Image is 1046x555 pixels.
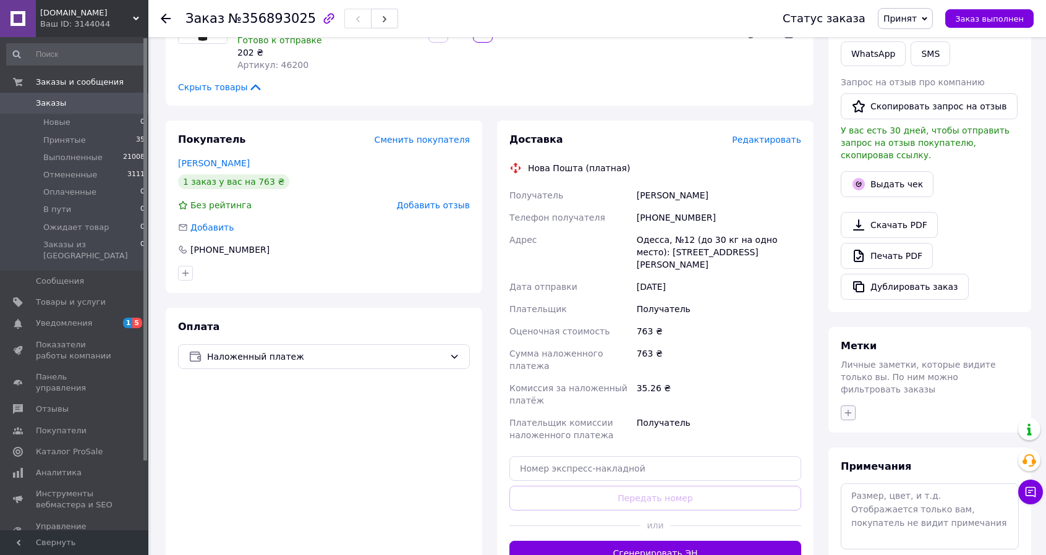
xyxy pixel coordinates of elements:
[509,190,563,200] span: Получатель
[190,200,252,210] span: Без рейтинга
[841,93,1018,119] button: Скопировать запрос на отзыв
[509,213,605,222] span: Телефон получателя
[509,235,537,245] span: Адрес
[237,35,322,45] span: Готово к отправке
[36,276,84,287] span: Сообщения
[40,7,133,19] span: AIDA-PARTS.DP.UA
[36,467,82,478] span: Аналитика
[40,19,148,30] div: Ваш ID: 3144044
[36,77,124,88] span: Заказы и сообщения
[509,349,603,371] span: Сумма наложенного платежа
[43,239,140,261] span: Заказы из [GEOGRAPHIC_DATA]
[185,11,224,26] span: Заказ
[228,11,316,26] span: №356893025
[178,81,263,93] span: Скрыть товары
[36,318,92,329] span: Уведомления
[841,274,969,300] button: Дублировать заказ
[136,135,145,146] span: 35
[140,204,145,215] span: 0
[841,340,877,352] span: Метки
[883,14,917,23] span: Принят
[509,133,563,145] span: Доставка
[36,488,114,511] span: Инструменты вебмастера и SEO
[178,321,219,333] span: Оплата
[955,14,1024,23] span: Заказ выполнен
[841,460,911,472] span: Примечания
[509,456,801,481] input: Номер экспресс-накладной
[36,297,106,308] span: Товары и услуги
[634,229,804,276] div: Одесса, №12 (до 30 кг на одно место): [STREET_ADDRESS][PERSON_NAME]
[841,243,933,269] a: Печать PDF
[634,276,804,298] div: [DATE]
[132,318,142,328] span: 5
[140,117,145,128] span: 0
[123,152,145,163] span: 21008
[43,204,71,215] span: В пути
[640,519,670,532] span: или
[189,244,271,256] div: [PHONE_NUMBER]
[841,171,933,197] button: Выдать чек
[43,169,97,180] span: Отмененные
[397,200,470,210] span: Добавить отзыв
[36,371,114,394] span: Панель управления
[43,222,109,233] span: Ожидает товар
[634,342,804,377] div: 763 ₴
[123,318,133,328] span: 1
[178,174,289,189] div: 1 заказ у вас на 763 ₴
[634,184,804,206] div: [PERSON_NAME]
[634,206,804,229] div: [PHONE_NUMBER]
[1018,480,1043,504] button: Чат с покупателем
[841,41,906,66] a: WhatsApp
[36,446,103,457] span: Каталог ProSale
[140,187,145,198] span: 0
[783,12,865,25] div: Статус заказа
[161,12,171,25] div: Вернуться назад
[36,339,114,362] span: Показатели работы компании
[841,77,985,87] span: Запрос на отзыв про компанию
[525,162,633,174] div: Нова Пошта (платная)
[43,117,70,128] span: Новые
[43,187,96,198] span: Оплаченные
[140,239,145,261] span: 0
[43,152,103,163] span: Выполненные
[6,43,146,66] input: Поиск
[634,412,804,446] div: Получатель
[634,320,804,342] div: 763 ₴
[43,135,86,146] span: Принятые
[207,350,444,363] span: Наложенный платеж
[237,46,419,59] div: 202 ₴
[509,383,627,405] span: Комиссия за наложенный платёж
[140,222,145,233] span: 0
[190,222,234,232] span: Добавить
[178,158,250,168] a: [PERSON_NAME]
[127,169,145,180] span: 3111
[36,98,66,109] span: Заказы
[375,135,470,145] span: Сменить покупателя
[732,135,801,145] span: Редактировать
[36,404,69,415] span: Отзывы
[634,298,804,320] div: Получатель
[36,425,87,436] span: Покупатели
[237,60,308,70] span: Артикул: 46200
[36,521,114,543] span: Управление сайтом
[911,41,950,66] button: SMS
[509,282,577,292] span: Дата отправки
[841,360,996,394] span: Личные заметки, которые видите только вы. По ним можно фильтровать заказы
[509,418,613,440] span: Плательщик комиссии наложенного платежа
[841,125,1010,160] span: У вас есть 30 дней, чтобы отправить запрос на отзыв покупателю, скопировав ссылку.
[841,212,938,238] a: Скачать PDF
[509,326,610,336] span: Оценочная стоимость
[509,304,567,314] span: Плательщик
[945,9,1034,28] button: Заказ выполнен
[178,133,245,145] span: Покупатель
[634,377,804,412] div: 35.26 ₴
